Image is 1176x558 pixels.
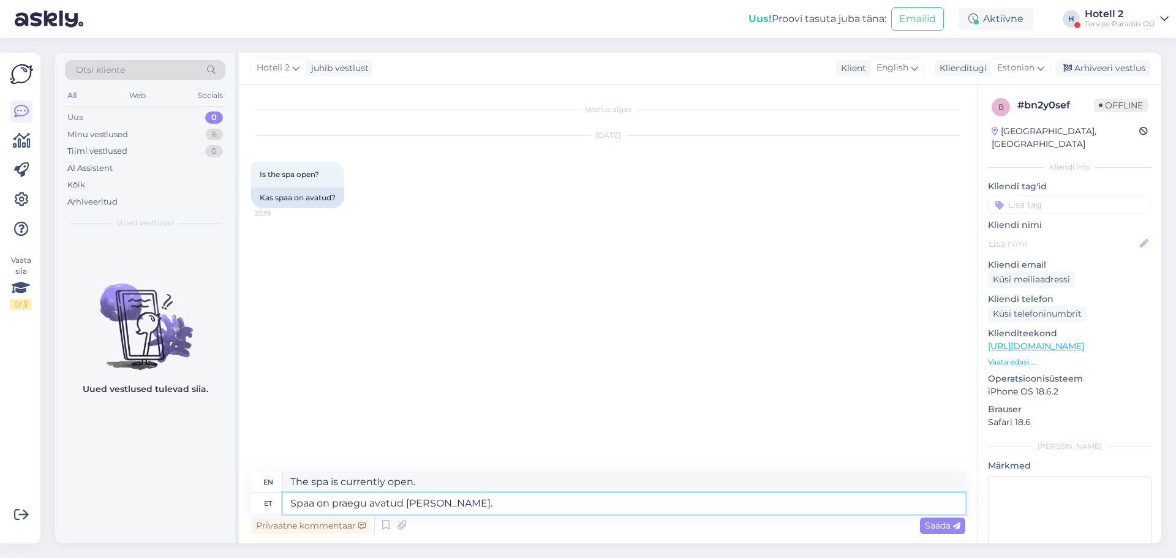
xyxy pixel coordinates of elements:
div: [PERSON_NAME] [988,441,1151,452]
b: Uus! [748,13,772,25]
span: English [876,61,908,75]
button: Emailid [891,7,944,31]
span: Is the spa open? [260,170,319,179]
p: Kliendi tag'id [988,180,1151,193]
p: Brauser [988,403,1151,416]
div: Küsi meiliaadressi [988,271,1075,288]
textarea: The spa is currently open. [283,472,965,492]
div: Privaatne kommentaar [251,518,371,534]
span: b [998,102,1004,111]
a: Hotell 2Tervise Paradiis OÜ [1085,9,1169,29]
div: Proovi tasuta juba täna: [748,12,886,26]
p: Kliendi telefon [988,293,1151,306]
div: Aktiivne [959,8,1033,30]
p: iPhone OS 18.6.2 [988,385,1151,398]
p: Kliendi email [988,258,1151,271]
span: Otsi kliente [76,64,125,77]
div: All [65,88,79,104]
div: Web [127,88,148,104]
div: H [1063,10,1080,28]
img: No chats [55,262,235,372]
p: Vaata edasi ... [988,356,1151,368]
span: Uued vestlused [117,217,174,228]
span: Saada [925,520,960,531]
p: Kliendi nimi [988,219,1151,232]
div: 0 [205,111,223,124]
p: Klienditeekond [988,327,1151,340]
div: Socials [195,88,225,104]
p: Operatsioonisüsteem [988,372,1151,385]
div: Vestlus algas [251,104,965,115]
div: Klient [836,62,866,75]
a: [URL][DOMAIN_NAME] [988,341,1084,352]
div: 0 [205,145,223,157]
div: Küsi telefoninumbrit [988,306,1087,322]
div: juhib vestlust [306,62,369,75]
div: Kõik [67,179,85,191]
div: AI Assistent [67,162,113,175]
p: Märkmed [988,459,1151,472]
div: Hotell 2 [1085,9,1155,19]
div: # bn2y0sef [1017,98,1094,113]
div: Minu vestlused [67,129,128,141]
span: Estonian [997,61,1035,75]
div: Vaata siia [10,255,32,310]
div: Arhiveeri vestlus [1056,60,1150,77]
img: Askly Logo [10,62,33,86]
input: Lisa tag [988,195,1151,214]
div: Kliendi info [988,162,1151,173]
div: Kas spaa on avatud? [251,187,344,208]
span: 22:39 [255,209,301,218]
p: Safari 18.6 [988,416,1151,429]
div: Tervise Paradiis OÜ [1085,19,1155,29]
div: 6 [206,129,223,141]
div: Arhiveeritud [67,196,118,208]
textarea: Spaa on praegu avatud [PERSON_NAME]. [283,493,965,514]
div: [DATE] [251,130,965,141]
div: [GEOGRAPHIC_DATA], [GEOGRAPHIC_DATA] [992,125,1139,151]
div: Tiimi vestlused [67,145,127,157]
div: 0 / 3 [10,299,32,310]
div: en [263,472,273,492]
span: Offline [1094,99,1148,112]
span: Hotell 2 [257,61,290,75]
div: Uus [67,111,83,124]
p: Uued vestlused tulevad siia. [83,383,208,396]
div: et [264,493,272,514]
input: Lisa nimi [989,237,1137,251]
div: Klienditugi [935,62,987,75]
